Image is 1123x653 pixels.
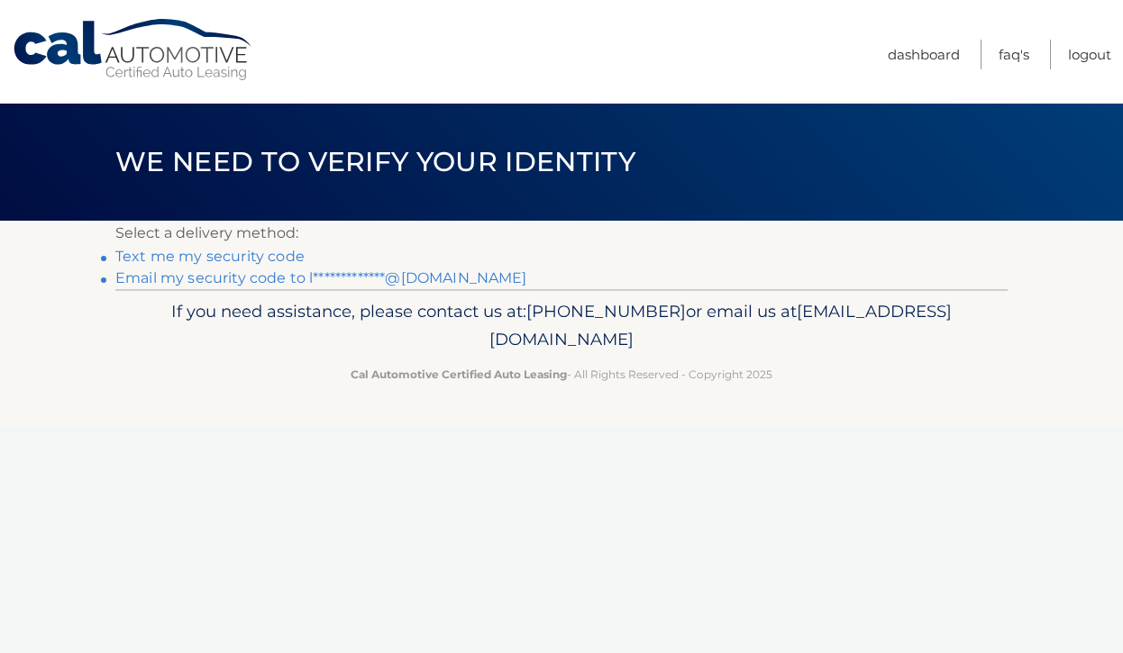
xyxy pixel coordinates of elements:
a: Logout [1068,40,1111,69]
a: Cal Automotive [12,18,255,82]
strong: Cal Automotive Certified Auto Leasing [351,367,567,381]
p: If you need assistance, please contact us at: or email us at [127,297,996,355]
a: Dashboard [888,40,960,69]
p: - All Rights Reserved - Copyright 2025 [127,365,996,384]
span: [PHONE_NUMBER] [526,301,686,322]
span: We need to verify your identity [115,145,635,178]
a: FAQ's [999,40,1029,69]
p: Select a delivery method: [115,221,1008,246]
a: Text me my security code [115,248,305,265]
